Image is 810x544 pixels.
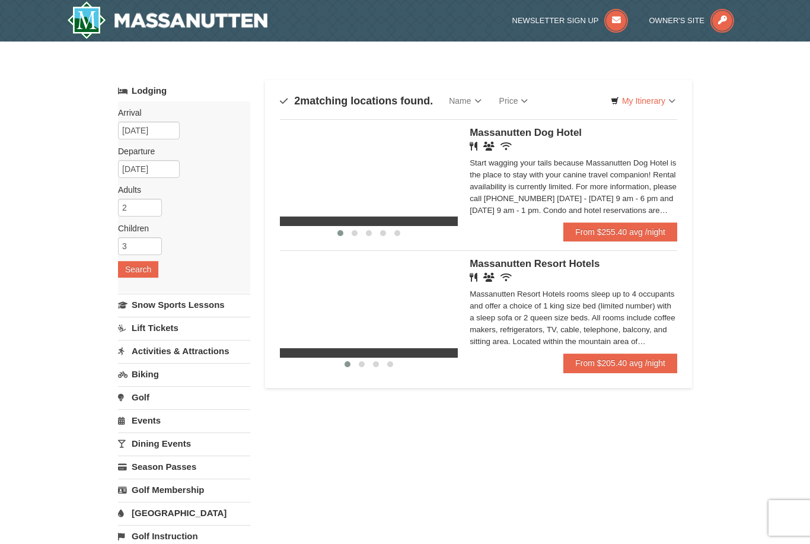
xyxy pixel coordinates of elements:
[440,89,490,113] a: Name
[118,456,250,478] a: Season Passes
[118,363,250,385] a: Biking
[649,16,705,25] span: Owner's Site
[118,80,250,101] a: Lodging
[118,386,250,408] a: Golf
[603,92,683,110] a: My Itinerary
[563,222,677,241] a: From $255.40 avg /night
[500,273,512,282] i: Wireless Internet (free)
[118,222,241,234] label: Children
[118,340,250,362] a: Activities & Attractions
[470,157,677,217] div: Start wagging your tails because Massanutten Dog Hotel is the place to stay with your canine trav...
[118,432,250,454] a: Dining Events
[118,317,250,339] a: Lift Tickets
[483,273,495,282] i: Banquet Facilities
[118,479,250,501] a: Golf Membership
[483,142,495,151] i: Banquet Facilities
[118,145,241,157] label: Departure
[470,127,582,138] span: Massanutten Dog Hotel
[649,16,735,25] a: Owner's Site
[470,273,477,282] i: Restaurant
[470,288,677,348] div: Massanutten Resort Hotels rooms sleep up to 4 occupants and offer a choice of 1 king size bed (li...
[118,107,241,119] label: Arrival
[118,502,250,524] a: [GEOGRAPHIC_DATA]
[490,89,537,113] a: Price
[67,1,267,39] img: Massanutten Resort Logo
[512,16,599,25] span: Newsletter Sign Up
[118,294,250,316] a: Snow Sports Lessons
[563,354,677,373] a: From $205.40 avg /night
[470,142,477,151] i: Restaurant
[500,142,512,151] i: Wireless Internet (free)
[512,16,629,25] a: Newsletter Sign Up
[118,261,158,278] button: Search
[67,1,267,39] a: Massanutten Resort
[470,258,599,269] span: Massanutten Resort Hotels
[118,184,241,196] label: Adults
[118,409,250,431] a: Events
